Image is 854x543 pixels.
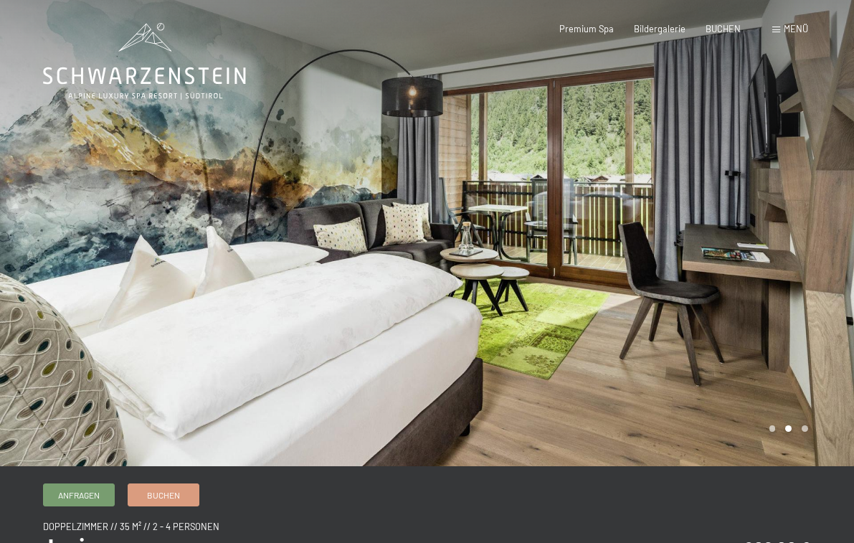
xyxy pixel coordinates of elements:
[559,23,614,34] a: Premium Spa
[44,484,114,506] a: Anfragen
[634,23,685,34] a: Bildergalerie
[43,521,219,532] span: Doppelzimmer // 35 m² // 2 - 4 Personen
[128,484,199,506] a: Buchen
[58,489,100,501] span: Anfragen
[706,23,741,34] a: BUCHEN
[784,23,808,34] span: Menü
[147,489,180,501] span: Buchen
